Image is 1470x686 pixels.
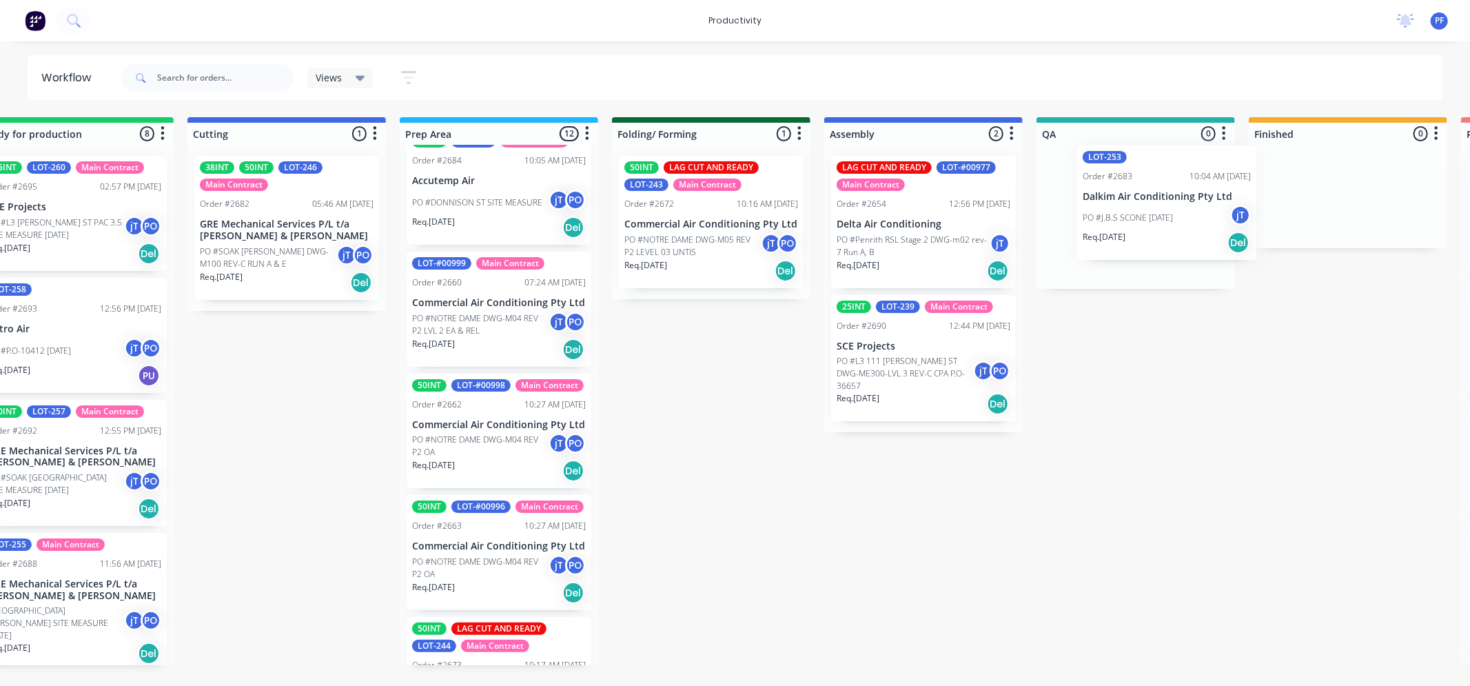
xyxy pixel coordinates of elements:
img: Factory [25,10,45,31]
div: Workflow [41,70,98,86]
span: PF [1435,14,1444,27]
input: Search for orders... [157,64,294,92]
span: Views [316,70,342,85]
div: productivity [702,10,768,31]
